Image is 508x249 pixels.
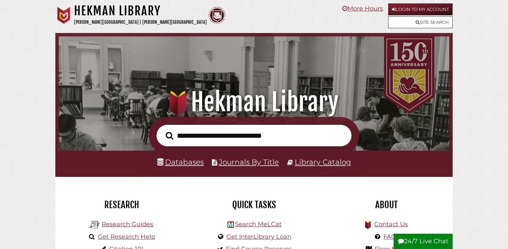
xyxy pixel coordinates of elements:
a: Contact Us [374,220,408,228]
img: Calvin University [55,7,72,24]
a: More Hours [342,5,383,12]
img: Hekman Library Logo [228,221,234,228]
h2: Research [60,199,183,211]
a: Journals By Title [219,157,279,166]
a: Databases [157,157,204,166]
a: Get Research Help [98,233,155,240]
a: Search MeLCat [235,220,282,228]
h2: About [325,199,448,211]
button: Search [162,130,177,142]
i: Search [166,132,173,140]
p: [PERSON_NAME][GEOGRAPHIC_DATA] | [PERSON_NAME][GEOGRAPHIC_DATA] [74,18,207,26]
a: Get InterLibrary Loan [226,233,291,240]
a: Library Catalog [295,157,351,166]
a: Site Search [388,16,453,28]
h1: Hekman Library [74,3,207,18]
img: Calvin Theological Seminary [208,7,225,24]
a: Research Guides [102,220,153,228]
a: FAQs [383,233,399,240]
a: Login to My Account [388,3,453,15]
h2: Quick Tasks [193,199,315,211]
h1: Hekman Library [66,87,441,117]
img: Hekman Library Logo [90,220,100,230]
